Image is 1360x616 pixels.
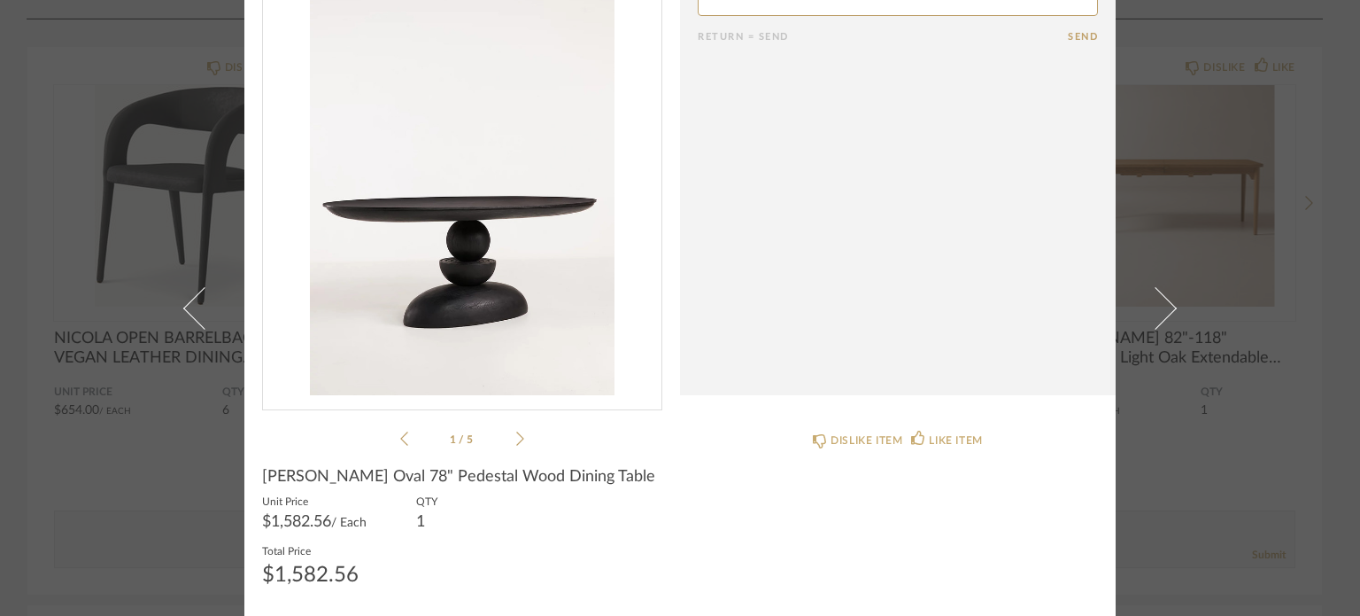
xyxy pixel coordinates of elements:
[262,543,359,558] label: Total Price
[262,467,655,487] span: [PERSON_NAME] Oval 78" Pedestal Wood Dining Table
[262,565,359,586] div: $1,582.56
[929,432,982,449] div: LIKE ITEM
[831,432,902,449] div: DISLIKE ITEM
[262,494,367,508] label: Unit Price
[459,434,467,445] span: /
[450,434,459,445] span: 1
[416,515,437,529] div: 1
[416,494,437,508] label: QTY
[331,517,367,529] span: / Each
[262,514,331,530] span: $1,582.56
[698,31,1068,43] div: Return = Send
[1068,31,1098,43] button: Send
[467,434,475,445] span: 5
